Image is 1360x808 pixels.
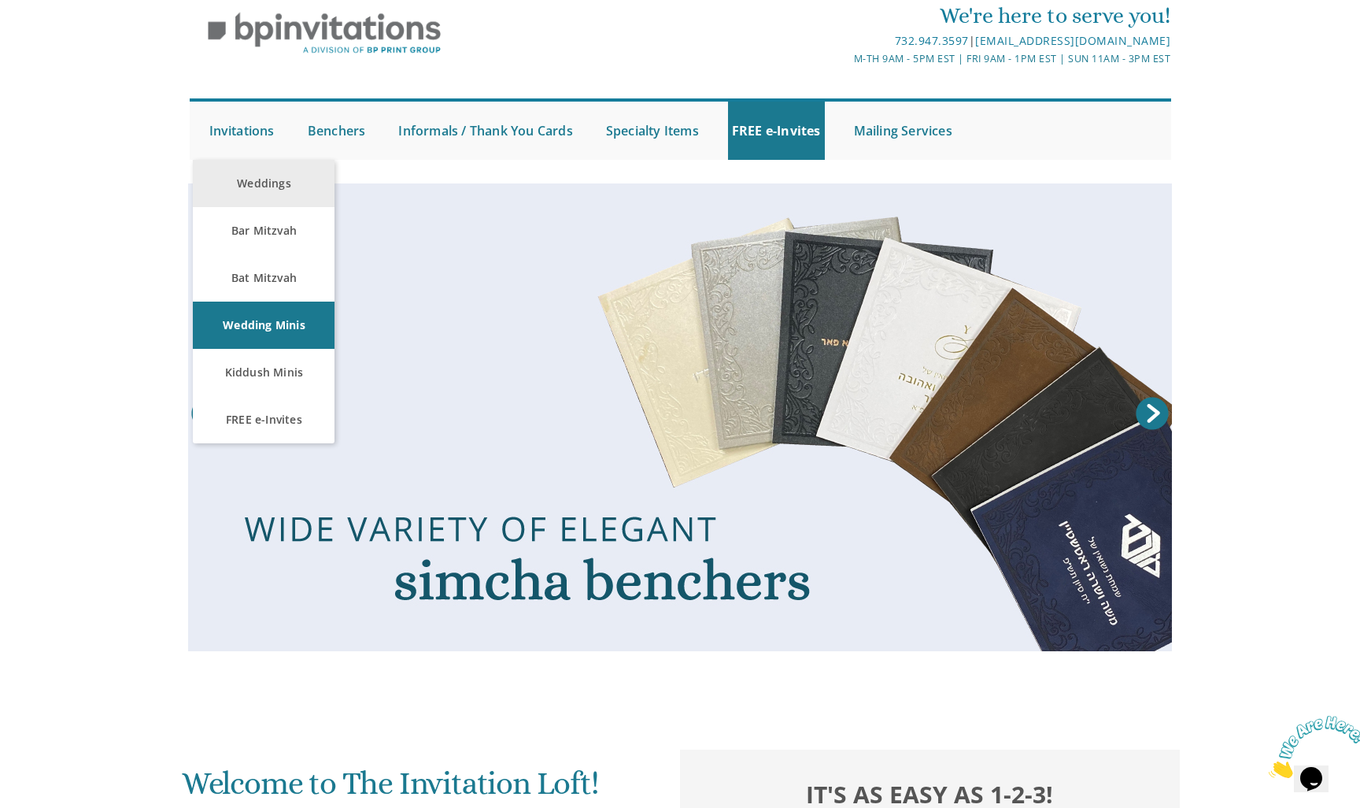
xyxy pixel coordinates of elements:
iframe: chat widget [1262,710,1360,784]
a: Bat Mitzvah [193,254,334,302]
a: Next [1133,394,1172,433]
a: Bar Mitzvah [193,207,334,254]
a: 732.947.3597 [895,33,969,48]
a: Invitations [205,102,279,160]
a: Specialty Items [602,102,703,160]
a: FREE e-Invites [728,102,825,160]
a: [EMAIL_ADDRESS][DOMAIN_NAME] [975,33,1170,48]
a: FREE e-Invites [193,396,334,443]
a: Kiddush Minis [193,349,334,396]
img: Chat attention grabber [6,6,104,69]
div: M-Th 9am - 5pm EST | Fri 9am - 1pm EST | Sun 11am - 3pm EST [517,50,1170,67]
div: | [517,32,1170,50]
a: Weddings [193,160,334,207]
a: Wedding Minis [193,302,334,349]
a: Informals / Thank You Cards [394,102,576,160]
a: Prev [188,394,227,433]
img: BP Invitation Loft [190,1,460,66]
a: Mailing Services [850,102,956,160]
a: Benchers [304,102,370,160]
